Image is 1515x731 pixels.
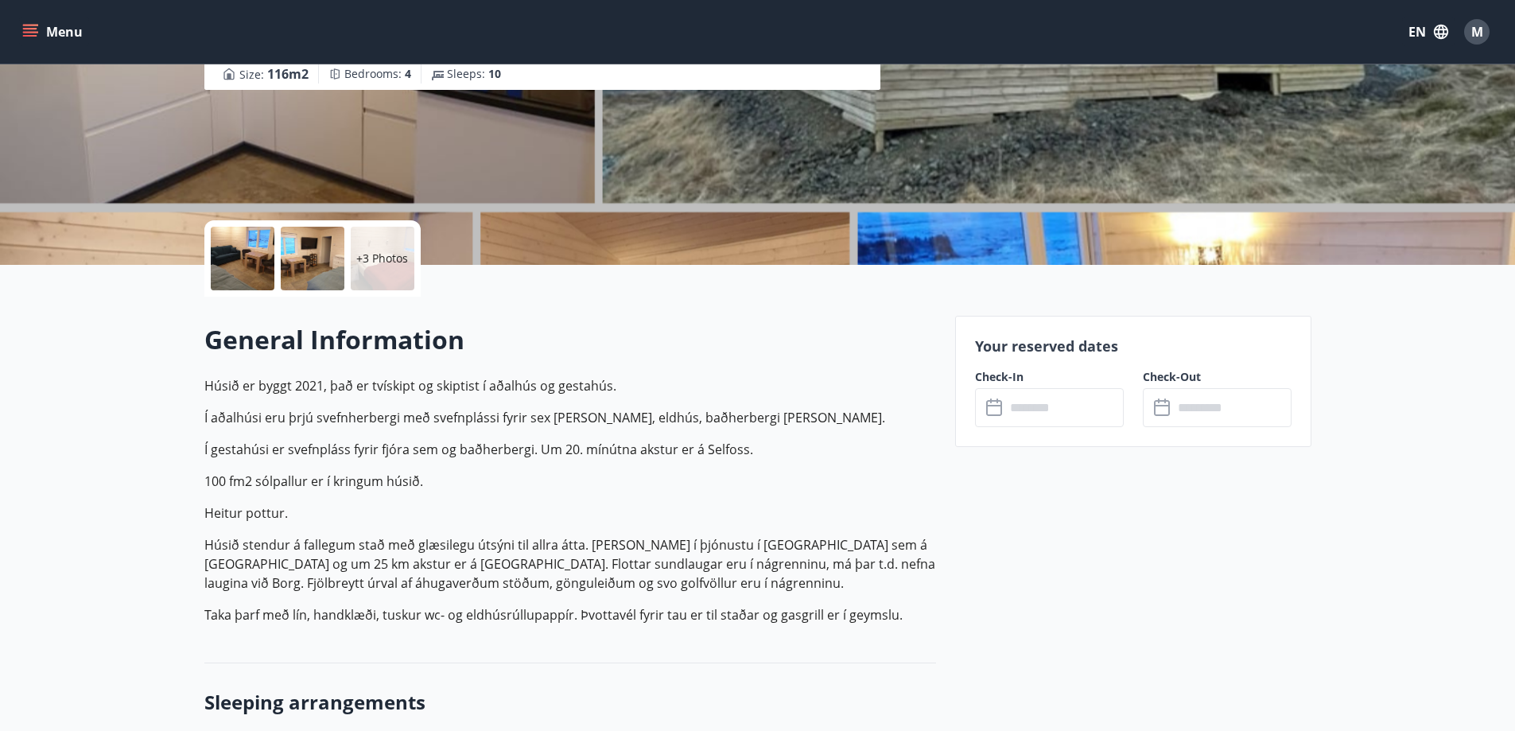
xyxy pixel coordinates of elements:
span: M [1471,23,1483,41]
span: Bedrooms : [344,66,411,82]
p: Taka þarf með lín, handklæði, tuskur wc- og eldhúsrúllupappír. Þvottavél fyrir tau er til staðar ... [204,605,936,624]
span: 116 m2 [267,65,309,83]
button: M [1458,13,1496,51]
h2: General Information [204,322,936,357]
span: 4 [405,66,411,81]
h3: Sleeping arrangements [204,689,936,716]
label: Check-Out [1143,369,1292,385]
p: Húsið stendur á fallegum stað með glæsilegu útsýni til allra átta. [PERSON_NAME] í þjónustu í [GE... [204,535,936,593]
button: EN [1402,17,1455,46]
span: Size : [239,64,309,84]
p: Í gestahúsi er svefnpláss fyrir fjóra sem og baðherbergi. Um 20. mínútna akstur er á Selfoss. [204,440,936,459]
p: 100 fm2 sólpallur er í kringum húsið. [204,472,936,491]
p: +3 Photos [356,251,408,266]
button: menu [19,17,89,46]
p: Húsið er byggt 2021, það er tvískipt og skiptist í aðalhús og gestahús. [204,376,936,395]
p: Í aðalhúsi eru þrjú svefnherbergi með svefnplássi fyrir sex [PERSON_NAME], eldhús, baðherbergi [P... [204,408,936,427]
p: Heitur pottur. [204,504,936,523]
p: Your reserved dates [975,336,1292,356]
span: 10 [488,66,501,81]
span: Sleeps : [447,66,501,82]
label: Check-In [975,369,1124,385]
